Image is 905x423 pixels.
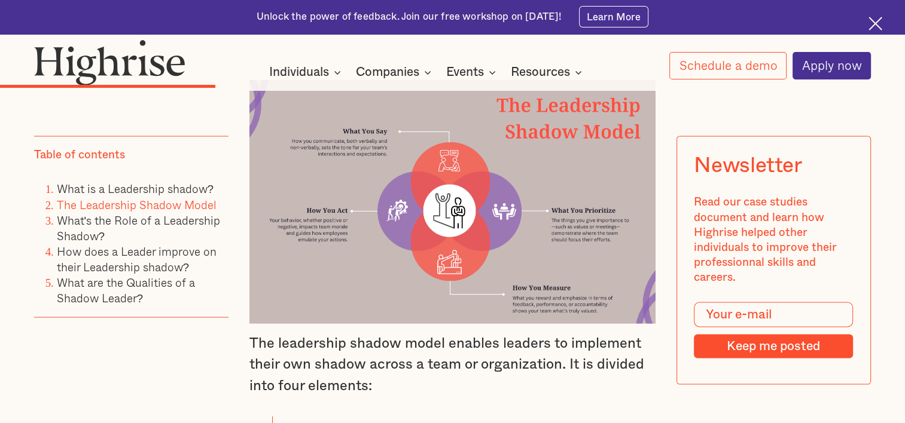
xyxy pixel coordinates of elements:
div: Events [446,65,499,79]
div: Companies [356,65,419,79]
div: Table of contents [34,148,125,163]
a: Learn More [579,6,649,27]
input: Your e-mail [694,302,854,327]
img: The Leadership Shadow Model [249,79,656,323]
a: Apply now [793,52,872,79]
p: The leadership shadow model enables leaders to implement their own shadow across a team or organi... [249,333,656,396]
div: Individuals [269,65,345,79]
a: What's the Role of a Leadership Shadow? [57,211,221,244]
div: Individuals [269,65,329,79]
a: What is a Leadership shadow? [57,180,214,197]
div: Companies [356,65,435,79]
img: Cross icon [869,17,882,30]
div: Events [446,65,484,79]
input: Keep me posted [694,334,854,358]
div: Resources [511,65,570,79]
a: The Leadership Shadow Model [57,195,217,213]
div: Newsletter [694,153,802,177]
img: Highrise logo [34,39,185,85]
a: How does a Leader improve on their Leadership shadow? [57,242,217,275]
div: Read our case studies document and learn how Highrise helped other individuals to improve their p... [694,195,854,285]
form: Modal Form [694,302,854,358]
div: Resources [511,65,586,79]
div: Unlock the power of feedback. Join our free workshop on [DATE]! [257,10,562,24]
a: What are the Qualities of a Shadow Leader? [57,274,195,306]
a: Schedule a demo [669,52,787,79]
